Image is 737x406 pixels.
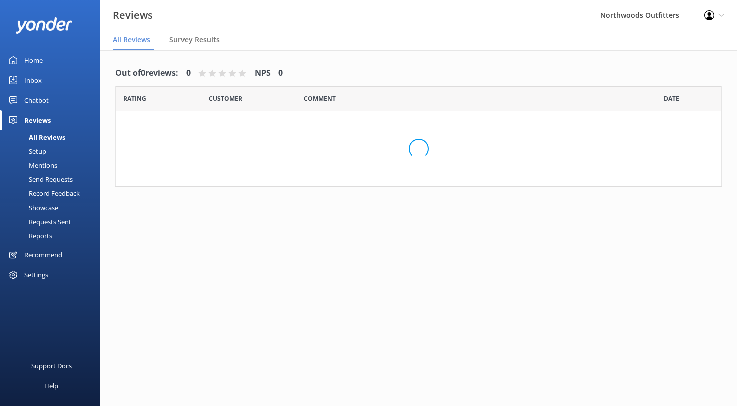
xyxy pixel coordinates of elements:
div: Reviews [24,110,51,130]
div: Reports [6,229,52,243]
span: Date [664,94,679,103]
div: Home [24,50,43,70]
h4: 0 [186,67,191,80]
div: Chatbot [24,90,49,110]
h4: NPS [255,67,271,80]
div: All Reviews [6,130,65,144]
span: All Reviews [113,35,150,45]
span: Question [304,94,336,103]
a: Mentions [6,158,100,172]
a: Send Requests [6,172,100,186]
div: Support Docs [31,356,72,376]
img: yonder-white-logo.png [15,17,73,34]
a: Showcase [6,200,100,215]
a: Reports [6,229,100,243]
span: Date [209,94,242,103]
div: Inbox [24,70,42,90]
h4: 0 [278,67,283,80]
h4: Out of 0 reviews: [115,67,178,80]
span: Survey Results [169,35,220,45]
a: Record Feedback [6,186,100,200]
div: Showcase [6,200,58,215]
div: Send Requests [6,172,73,186]
a: All Reviews [6,130,100,144]
div: Record Feedback [6,186,80,200]
div: Mentions [6,158,57,172]
h3: Reviews [113,7,153,23]
a: Setup [6,144,100,158]
div: Help [44,376,58,396]
div: Settings [24,265,48,285]
div: Setup [6,144,46,158]
div: Requests Sent [6,215,71,229]
span: Date [123,94,146,103]
div: Recommend [24,245,62,265]
a: Requests Sent [6,215,100,229]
